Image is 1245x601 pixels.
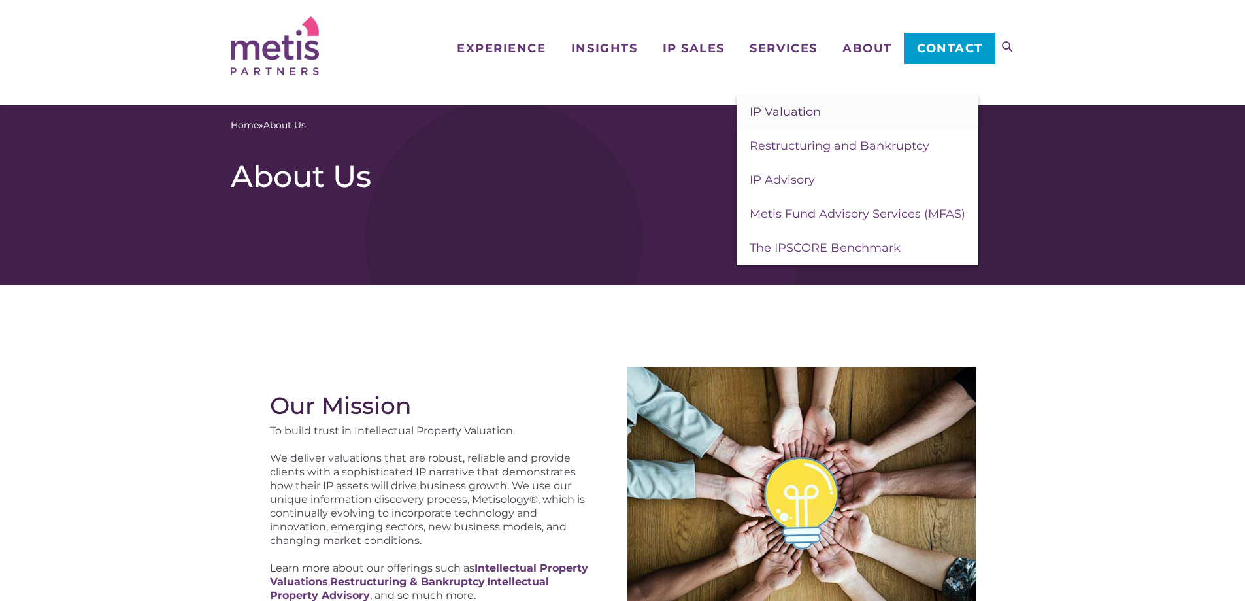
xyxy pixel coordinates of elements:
[750,139,929,153] span: Restructuring and Bankruptcy
[750,173,815,187] span: IP Advisory
[750,105,821,119] span: IP Valuation
[231,118,306,132] span: »
[231,158,1015,195] h1: About Us
[263,118,306,132] span: About Us
[270,424,597,438] p: To build trust in Intellectual Property Valuation.
[231,118,259,132] a: Home
[842,43,892,54] span: About
[737,231,978,265] a: The IPSCORE Benchmark
[737,129,978,163] a: Restructuring and Bankruptcy
[737,163,978,197] a: IP Advisory
[270,392,597,419] h2: Our Mission
[917,43,983,54] span: Contact
[457,43,546,54] span: Experience
[270,452,597,548] p: We deliver valuations that are robust, reliable and provide clients with a sophisticated IP narra...
[571,43,637,54] span: Insights
[750,43,817,54] span: Services
[737,95,978,129] a: IP Valuation
[270,562,588,589] a: Intellectual Property Valuations
[737,197,978,231] a: Metis Fund Advisory Services (MFAS)
[750,241,901,255] span: The IPSCORE Benchmark
[231,16,319,75] img: Metis Partners
[330,576,485,589] a: Restructuring & Bankruptcy
[904,33,995,64] a: Contact
[663,43,725,54] span: IP Sales
[750,207,965,221] span: Metis Fund Advisory Services (MFAS)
